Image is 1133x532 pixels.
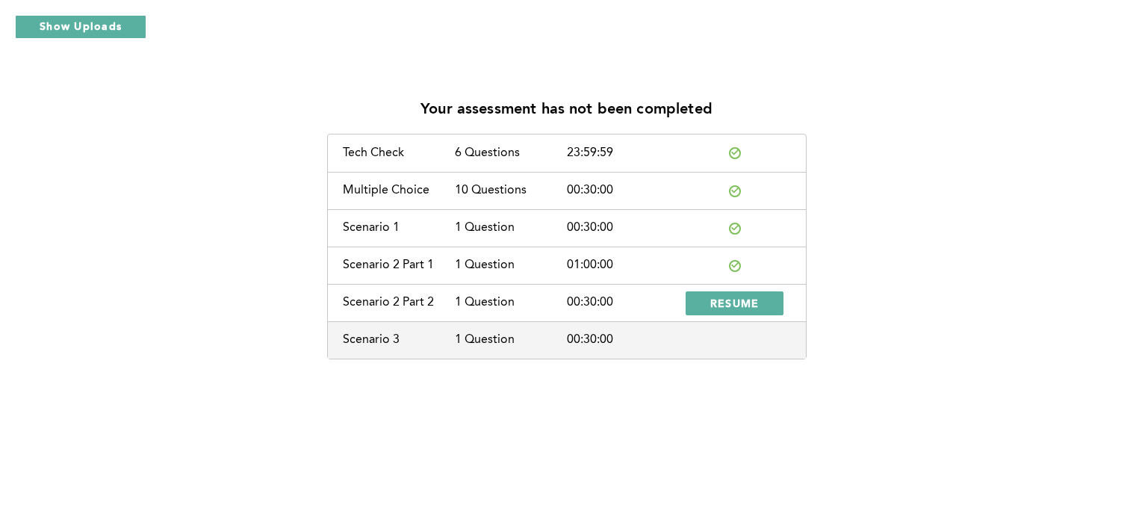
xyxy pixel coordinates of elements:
[420,102,713,119] p: Your assessment has not been completed
[567,259,679,272] div: 01:00:00
[455,333,567,347] div: 1 Question
[455,146,567,160] div: 6 Questions
[455,184,567,197] div: 10 Questions
[15,15,146,39] button: Show Uploads
[567,296,679,309] div: 00:30:00
[567,184,679,197] div: 00:30:00
[343,296,455,309] div: Scenario 2 Part 2
[343,146,455,160] div: Tech Check
[567,221,679,235] div: 00:30:00
[686,291,784,315] button: RESUME
[567,146,679,160] div: 23:59:59
[567,333,679,347] div: 00:30:00
[343,333,455,347] div: Scenario 3
[455,296,567,309] div: 1 Question
[343,259,455,272] div: Scenario 2 Part 1
[710,296,760,310] span: RESUME
[343,221,455,235] div: Scenario 1
[455,259,567,272] div: 1 Question
[343,184,455,197] div: Multiple Choice
[455,221,567,235] div: 1 Question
